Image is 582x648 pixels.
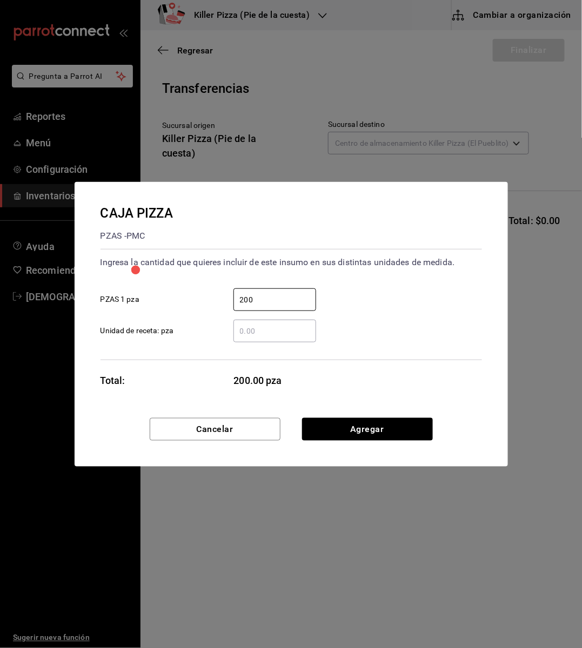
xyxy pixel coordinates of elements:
[101,294,139,305] span: PZAS 1 pza
[101,325,174,336] span: Unidad de receta: pza
[101,254,482,271] div: Ingresa la cantidad que quieres incluir de este insumo en sus distintas unidades de medida.
[234,373,317,388] span: 200.00 pza
[233,325,316,337] input: Unidad de receta: pza
[233,293,316,306] input: PZAS 1 pza
[101,204,173,223] div: CAJA PIZZA
[150,418,280,441] button: Cancelar
[101,227,173,245] div: PZAS - PMC
[302,418,433,441] button: Agregar
[101,373,125,388] div: Total:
